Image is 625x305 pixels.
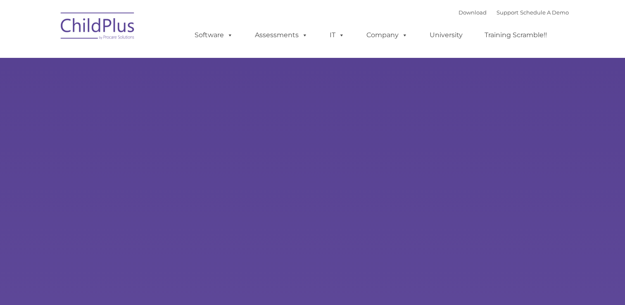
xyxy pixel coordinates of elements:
a: University [421,27,471,43]
a: Schedule A Demo [520,9,569,16]
img: ChildPlus by Procare Solutions [57,7,139,48]
a: Company [358,27,416,43]
a: IT [321,27,353,43]
a: Download [459,9,487,16]
a: Software [186,27,241,43]
a: Support [497,9,518,16]
a: Assessments [247,27,316,43]
font: | [459,9,569,16]
a: Training Scramble!! [476,27,555,43]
